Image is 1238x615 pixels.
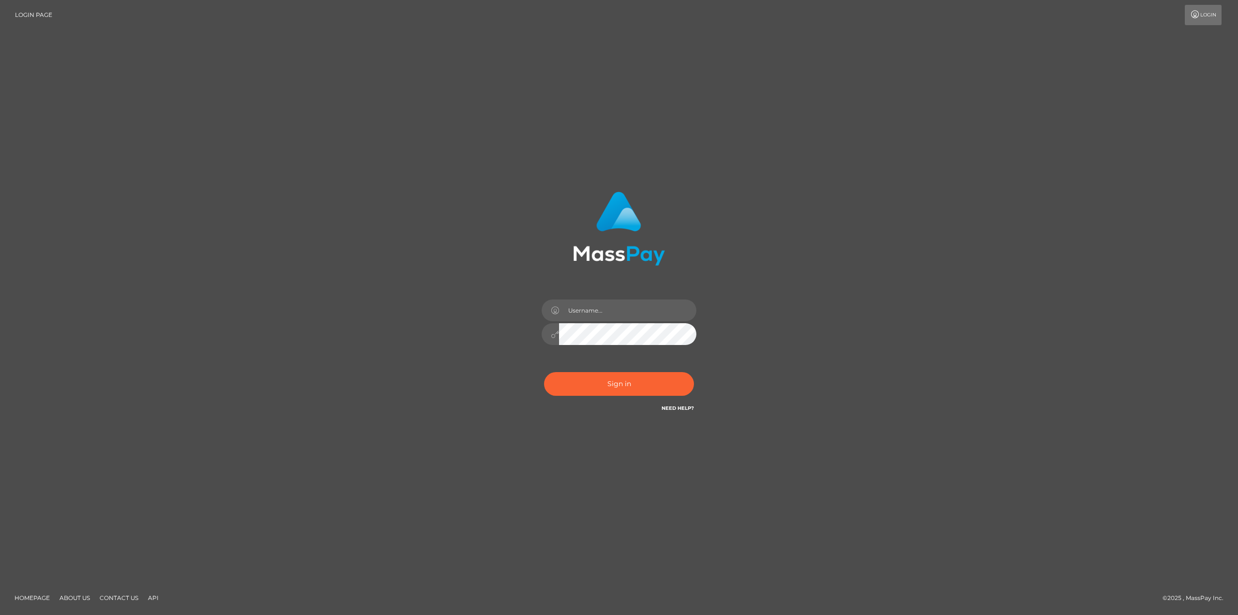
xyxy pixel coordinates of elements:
div: © 2025 , MassPay Inc. [1163,593,1231,603]
img: MassPay Login [573,192,665,266]
a: Homepage [11,590,54,605]
a: API [144,590,162,605]
a: About Us [56,590,94,605]
a: Login [1185,5,1222,25]
button: Sign in [544,372,694,396]
a: Need Help? [662,405,694,411]
a: Login Page [15,5,52,25]
input: Username... [559,300,696,321]
a: Contact Us [96,590,142,605]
